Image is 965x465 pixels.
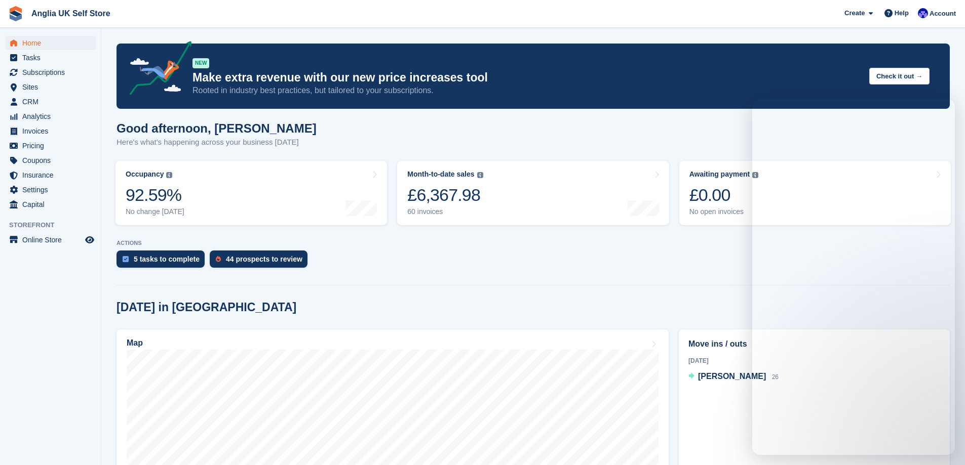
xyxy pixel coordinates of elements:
[126,207,184,216] div: No change [DATE]
[5,124,96,138] a: menu
[407,185,483,205] div: £6,367.98
[918,8,928,18] img: Lewis Scotney
[9,220,101,230] span: Storefront
[844,8,865,18] span: Create
[689,185,759,205] div: £0.00
[22,36,83,50] span: Home
[397,161,669,225] a: Month-to-date sales £6,367.98 60 invoices
[123,256,129,262] img: task-75834270c22a3079a89374b754ae025e5fb1db73e45f91037f5363f120a921f8.svg
[869,68,930,84] button: Check it out →
[166,172,172,178] img: icon-info-grey-7440780725fd019a000dd9b08b2336e03edf1995a4989e88bcd33f0948082b44.svg
[22,80,83,94] span: Sites
[5,168,96,182] a: menu
[117,250,210,273] a: 5 tasks to complete
[689,170,750,179] div: Awaiting payment
[126,185,184,205] div: 92.59%
[407,207,483,216] div: 60 invoices
[27,5,114,22] a: Anglia UK Self Store
[22,95,83,109] span: CRM
[117,121,317,135] h1: Good afternoon, [PERSON_NAME]
[127,339,143,348] h2: Map
[5,65,96,79] a: menu
[192,70,861,85] p: Make extra revenue with our new price increases tool
[5,197,96,212] a: menu
[5,139,96,153] a: menu
[22,139,83,153] span: Pricing
[216,256,221,262] img: prospect-51fa495bee0391a8d652442698ab0144808aea92771e9ea1ae160a38d050c398.svg
[8,6,23,21] img: stora-icon-8386f47178a22dfd0bd8f6a31ec36ba5ce8667c1dd55bd0f319d3a0aa187defe.svg
[192,58,209,68] div: NEW
[688,356,940,365] div: [DATE]
[5,109,96,123] a: menu
[5,80,96,94] a: menu
[117,240,950,246] p: ACTIONS
[115,161,387,225] a: Occupancy 92.59% No change [DATE]
[22,168,83,182] span: Insurance
[679,161,951,225] a: Awaiting payment £0.00 No open invoices
[689,207,759,216] div: No open invoices
[22,197,83,212] span: Capital
[5,51,96,65] a: menu
[210,250,313,273] a: 44 prospects to review
[22,153,83,167] span: Coupons
[895,8,909,18] span: Help
[22,183,83,197] span: Settings
[5,153,96,167] a: menu
[22,51,83,65] span: Tasks
[134,255,200,263] div: 5 tasks to complete
[407,170,474,179] div: Month-to-date sales
[930,9,956,19] span: Account
[752,99,955,455] iframe: To enrich screen reader interactions, please activate Accessibility in Grammarly extension settings
[698,372,766,381] span: [PERSON_NAME]
[192,85,861,96] p: Rooted in industry best practices, but tailored to your subscriptions.
[22,109,83,123] span: Analytics
[117,301,296,314] h2: [DATE] in [GEOGRAPHIC_DATA]
[477,172,483,178] img: icon-info-grey-7440780725fd019a000dd9b08b2336e03edf1995a4989e88bcd33f0948082b44.svg
[5,183,96,197] a: menu
[5,233,96,247] a: menu
[688,338,940,350] h2: Move ins / outs
[22,124,83,138] span: Invoices
[22,233,83,247] span: Online Store
[22,65,83,79] span: Subscriptions
[226,255,302,263] div: 44 prospects to review
[121,41,192,99] img: price-adjustments-announcement-icon-8257ccfd72463d97f412b2fc003d46551f7dbcb40ab6d574587a9cd5c0d94...
[688,370,779,384] a: [PERSON_NAME] 26
[84,234,96,246] a: Preview store
[5,36,96,50] a: menu
[126,170,164,179] div: Occupancy
[5,95,96,109] a: menu
[117,137,317,148] p: Here's what's happening across your business [DATE]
